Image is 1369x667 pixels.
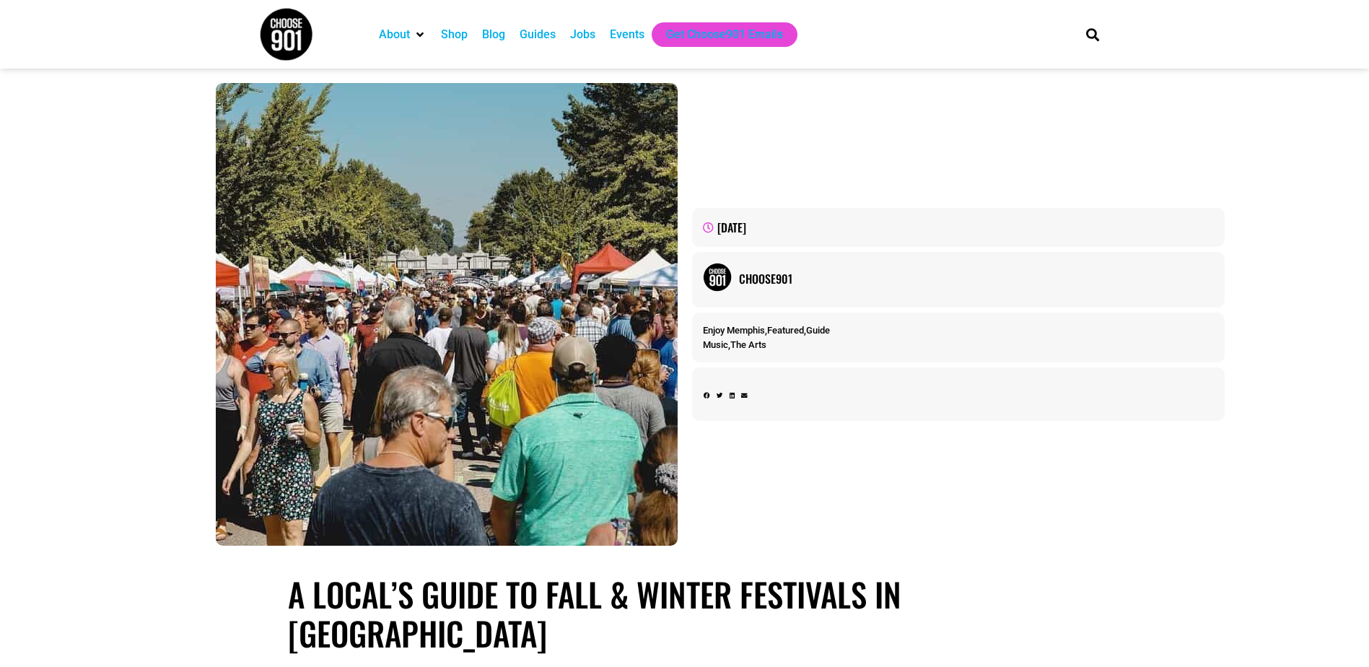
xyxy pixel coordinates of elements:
div: Share on linkedin [730,391,735,401]
a: Jobs [570,26,595,43]
div: Search [1080,22,1104,46]
a: Guides [520,26,556,43]
span: , [703,339,766,350]
a: Enjoy Memphis [703,325,765,336]
a: Choose901 [739,270,1215,287]
div: Share on facebook [704,391,710,401]
h1: A Local’s Guide to Fall & Winter Festivals in [GEOGRAPHIC_DATA] [288,575,1080,653]
nav: Main nav [372,22,1062,47]
a: The Arts [730,339,766,350]
a: Featured [767,325,804,336]
div: Share on twitter [717,391,723,401]
a: Events [610,26,644,43]
div: Share on email [741,391,748,401]
a: Guide [806,325,830,336]
time: [DATE] [717,219,746,236]
a: Shop [441,26,468,43]
a: Music [703,339,728,350]
a: About [379,26,410,43]
img: Picture of Choose901 [703,263,732,292]
a: Get Choose901 Emails [666,26,783,43]
a: Blog [482,26,505,43]
div: About [372,22,434,47]
span: , , [703,325,830,336]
